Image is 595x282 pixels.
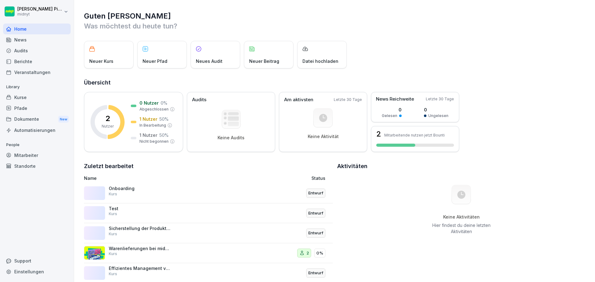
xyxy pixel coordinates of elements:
[105,115,110,122] p: 2
[218,135,245,141] p: Keine Audits
[139,132,157,138] p: 1 Nutzer
[3,82,71,92] p: Library
[139,116,157,122] p: 1 Nutzer
[102,124,114,129] p: Nutzer
[58,116,69,123] div: New
[84,162,333,171] h2: Zuletzt bearbeitet
[3,266,71,277] a: Einstellungen
[311,175,325,181] p: Status
[334,97,362,102] p: Letzte 30 Tage
[139,123,166,128] p: In Bearbeitung
[308,270,323,276] p: Entwurf
[3,125,71,136] a: Automatisierungen
[308,230,323,236] p: Entwurf
[430,222,493,235] p: Hier findest du deine letzten Aktivitäten
[84,243,333,263] a: Warenlieferungen bei midnytKurs20%
[3,92,71,103] a: Kurse
[3,114,71,125] a: DokumenteNew
[3,56,71,67] a: Berichte
[3,150,71,161] a: Mitarbeiter
[109,251,117,257] p: Kurs
[306,250,309,256] p: 2
[337,162,368,171] h2: Aktivitäten
[424,106,448,113] p: 0
[284,96,313,103] p: Am aktivsten
[426,96,454,102] p: Letzte 30 Tage
[84,246,105,260] img: q36ppf1679ycr1sld1ocbc8a.png
[109,246,171,251] p: Warenlieferungen bei midnyt
[382,113,397,119] p: Gelesen
[159,116,169,122] p: 50 %
[302,58,338,64] p: Datei hochladen
[308,190,323,196] p: Entwurf
[428,113,448,119] p: Ungelesen
[109,191,117,197] p: Kurs
[316,250,323,256] p: 0%
[3,255,71,266] div: Support
[3,140,71,150] p: People
[161,100,167,106] p: 0 %
[109,226,171,231] p: Sicherstellung der Produktverfügbarkeit für Franchise-Partner
[192,96,206,103] p: Audits
[3,67,71,78] a: Veranstaltungen
[308,210,323,216] p: Entwurf
[84,223,333,243] a: Sicherstellung der Produktverfügbarkeit für Franchise-PartnerKursEntwurf
[308,134,339,139] p: Keine Aktivität
[139,100,159,106] p: 0 Nutzer
[109,186,171,191] p: Onboarding
[84,21,586,31] p: Was möchtest du heute tun?
[3,45,71,56] a: Audits
[84,11,586,21] h1: Guten [PERSON_NAME]
[84,175,240,181] p: Name
[376,130,381,138] h3: 2
[3,161,71,171] a: Standorte
[3,34,71,45] a: News
[109,206,171,211] p: Test
[139,139,169,144] p: Nicht begonnen
[109,266,171,271] p: Effizientes Management von Warenlieferungen für Franchise-Partner und Mitarbeiter
[159,132,169,138] p: 50 %
[196,58,223,64] p: Neues Audit
[17,12,63,16] p: midnyt
[17,7,63,12] p: [PERSON_NAME] Picciolo
[89,58,113,64] p: Neuer Kurs
[84,183,333,203] a: OnboardingKursEntwurf
[84,203,333,223] a: TestKursEntwurf
[143,58,167,64] p: Neuer Pfad
[139,106,169,112] p: Abgeschlossen
[3,24,71,34] a: Home
[249,58,279,64] p: Neuer Beitrag
[109,211,117,217] p: Kurs
[84,78,586,87] h2: Übersicht
[384,133,445,137] p: Mitarbeitende nutzen jetzt Bounti
[109,271,117,277] p: Kurs
[3,114,71,125] div: Dokumente
[109,231,117,237] p: Kurs
[376,96,414,103] p: News Reichweite
[430,214,493,220] h5: Keine Aktivitäten
[382,106,402,113] p: 0
[3,103,71,114] a: Pfade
